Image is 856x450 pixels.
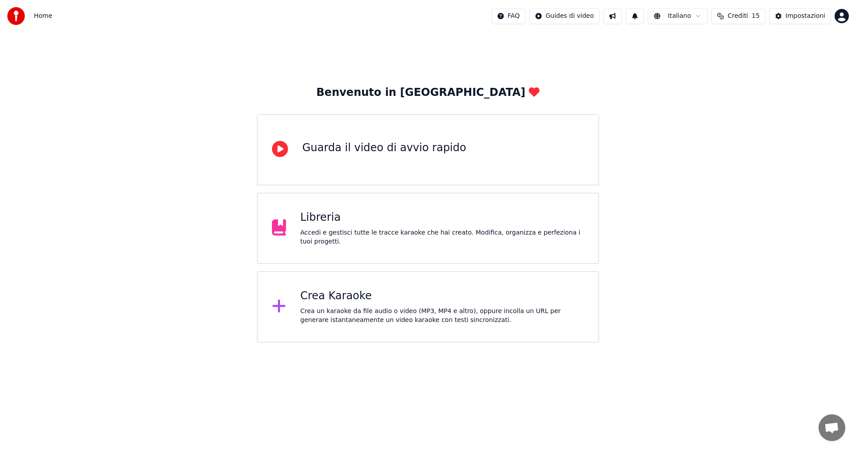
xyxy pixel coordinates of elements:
[786,12,825,21] div: Impostazioni
[34,12,52,21] span: Home
[302,141,466,155] div: Guarda il video di avvio rapido
[711,8,765,24] button: Crediti15
[728,12,748,21] span: Crediti
[7,7,25,25] img: youka
[819,414,845,441] a: Aprire la chat
[491,8,526,24] button: FAQ
[752,12,760,21] span: 15
[300,211,584,225] div: Libreria
[300,307,584,325] div: Crea un karaoke da file audio o video (MP3, MP4 e altro), oppure incolla un URL per generare ista...
[300,228,584,246] div: Accedi e gestisci tutte le tracce karaoke che hai creato. Modifica, organizza e perfeziona i tuoi...
[529,8,600,24] button: Guides di video
[317,86,540,100] div: Benvenuto in [GEOGRAPHIC_DATA]
[300,289,584,303] div: Crea Karaoke
[34,12,52,21] nav: breadcrumb
[769,8,831,24] button: Impostazioni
